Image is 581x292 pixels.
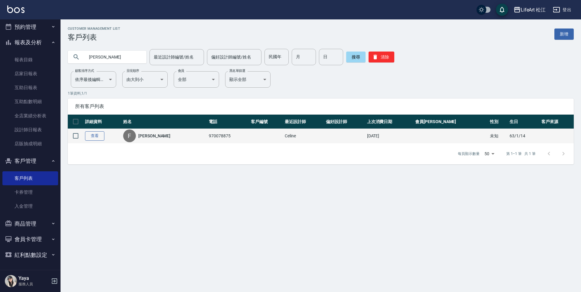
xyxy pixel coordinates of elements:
[207,115,249,129] th: 電話
[508,129,540,143] td: 63/1/14
[229,69,245,73] label: 黑名單篩選
[174,71,219,88] div: 全部
[2,171,58,185] a: 客戶列表
[458,151,480,156] p: 每頁顯示數量
[75,103,566,109] span: 所有客戶列表
[2,109,58,123] a: 全店業績分析表
[2,35,58,50] button: 報表及分析
[138,133,170,139] a: [PERSON_NAME]
[2,81,58,95] a: 互助日報表
[7,5,25,13] img: Logo
[511,4,548,16] button: LifeArt 松江
[207,129,249,143] td: 970078875
[366,129,414,143] td: [DATE]
[2,199,58,213] a: 入金管理
[68,91,574,96] p: 1 筆資料, 1 / 1
[84,115,122,129] th: 詳細資料
[178,69,184,73] label: 會員
[496,4,508,16] button: save
[18,275,49,281] h5: Yaya
[2,153,58,169] button: 客戶管理
[2,247,58,263] button: 紅利點數設定
[488,129,508,143] td: 未知
[85,49,142,65] input: 搜尋關鍵字
[122,115,207,129] th: 姓名
[324,115,366,129] th: 偏好設計師
[482,146,497,162] div: 50
[2,19,58,35] button: 預約管理
[68,33,120,42] h3: 客戶列表
[508,115,540,129] th: 生日
[2,123,58,137] a: 設計師日報表
[2,67,58,81] a: 店家日報表
[366,115,414,129] th: 上次消費日期
[2,185,58,199] a: 卡券管理
[540,115,574,129] th: 客戶來源
[85,131,104,141] a: 查看
[122,71,168,88] div: 由大到小
[521,6,546,14] div: LifeArt 松江
[126,69,139,73] label: 呈現順序
[550,4,574,15] button: 登出
[75,69,94,73] label: 顧客排序方式
[2,137,58,151] a: 店販抽成明細
[2,231,58,247] button: 會員卡管理
[249,115,283,129] th: 客戶編號
[123,129,136,142] div: F
[346,52,366,62] button: 搜尋
[71,71,116,88] div: 依序最後編輯時間
[506,151,536,156] p: 第 1–1 筆 共 1 筆
[18,281,49,287] p: 服務人員
[2,216,58,232] button: 商品管理
[5,275,17,287] img: Person
[488,115,508,129] th: 性別
[414,115,488,129] th: 會員[PERSON_NAME]
[68,27,120,31] h2: Customer Management List
[225,71,271,88] div: 顯示全部
[283,115,324,129] th: 最近設計師
[2,95,58,109] a: 互助點數明細
[369,52,394,62] button: 清除
[283,129,324,143] td: Celine
[2,53,58,67] a: 報表目錄
[554,29,574,40] a: 新增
